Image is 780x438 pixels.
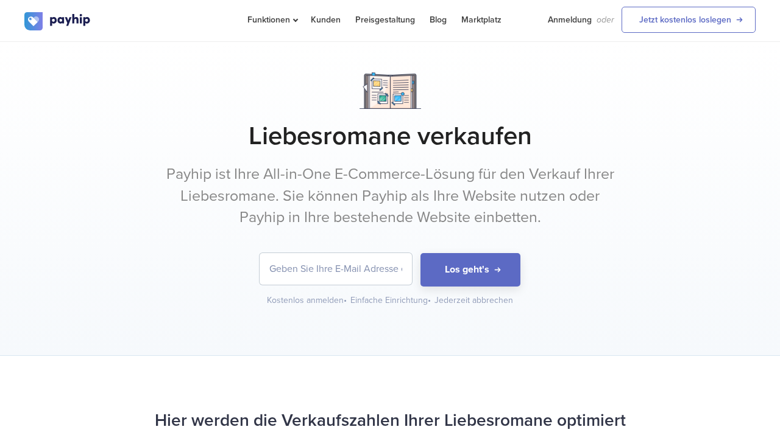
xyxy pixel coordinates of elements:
[420,253,520,287] button: Los geht's
[428,295,431,305] span: •
[260,253,412,285] input: Geben Sie Ihre E-Mail Adresse ein
[350,294,432,307] div: Einfache Einrichtung
[622,7,756,33] a: Jetzt kostenlos loslegen
[24,405,756,437] h2: Hier werden die Verkaufszahlen Ihrer Liebesromane optimiert
[434,294,513,307] div: Jederzeit abbrechen
[360,72,421,109] img: Notebook.png
[267,294,348,307] div: Kostenlos anmelden
[24,121,756,151] h1: Liebesromane verkaufen
[161,164,619,229] p: Payhip ist Ihre All-in-One E-Commerce-Lösung für den Verkauf Ihrer Liebesromane. Sie können Payhi...
[247,15,296,25] span: Funktionen
[344,295,347,305] span: •
[24,12,91,30] img: logo.svg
